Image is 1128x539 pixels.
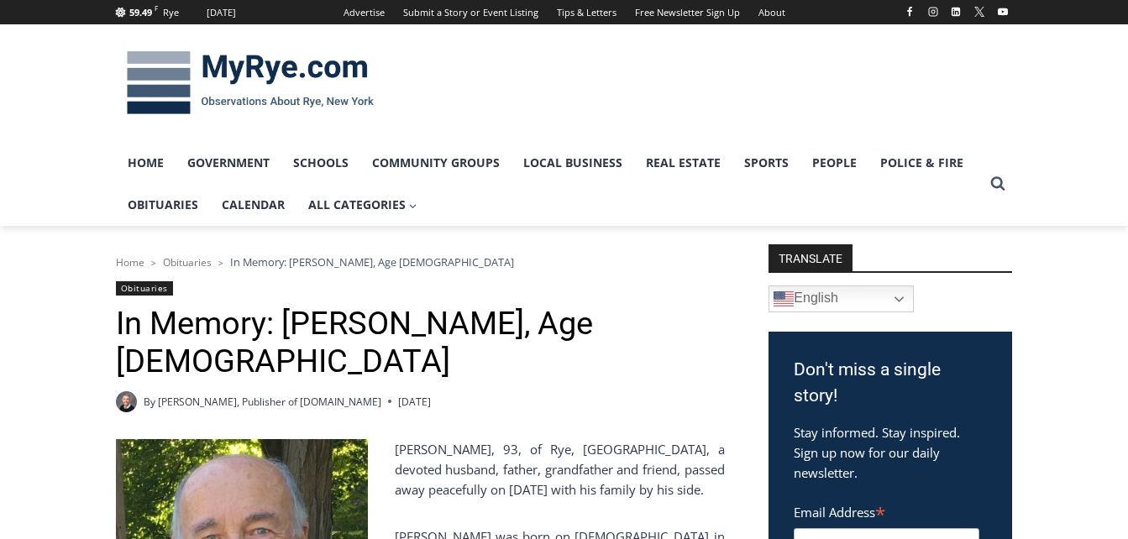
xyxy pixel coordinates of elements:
a: Obituaries [163,255,212,269]
span: > [218,257,223,269]
div: Rye [163,5,179,20]
a: Calendar [210,184,296,226]
img: MyRye.com [116,39,385,127]
h3: Don't miss a single story! [794,357,987,410]
nav: Breadcrumbs [116,254,725,270]
span: 59.49 [129,6,152,18]
a: X [969,2,989,22]
img: en [774,289,794,309]
a: Obituaries [116,184,210,226]
span: In Memory: [PERSON_NAME], Age [DEMOGRAPHIC_DATA] [230,254,514,269]
a: Instagram [923,2,943,22]
span: > [151,257,156,269]
a: Linkedin [946,2,966,22]
a: Local Business [512,142,634,184]
div: [DATE] [207,5,236,20]
label: Email Address [794,495,979,526]
span: F [155,3,158,13]
a: Police & Fire [868,142,975,184]
nav: Primary Navigation [116,142,983,227]
span: All Categories [308,196,417,214]
a: Obituaries [116,281,173,296]
a: People [800,142,868,184]
a: Schools [281,142,360,184]
p: Stay informed. Stay inspired. Sign up now for our daily newsletter. [794,422,987,483]
a: Government [176,142,281,184]
strong: TRANSLATE [769,244,853,271]
span: By [144,394,155,410]
a: [PERSON_NAME], Publisher of [DOMAIN_NAME] [158,395,381,409]
a: Sports [732,142,800,184]
a: Facebook [900,2,920,22]
a: YouTube [993,2,1013,22]
a: Real Estate [634,142,732,184]
a: English [769,285,914,312]
a: Author image [116,391,137,412]
time: [DATE] [398,394,431,410]
a: Home [116,255,144,269]
a: Home [116,142,176,184]
a: All Categories [296,184,429,226]
a: Community Groups [360,142,512,184]
p: [PERSON_NAME], 93, of Rye, [GEOGRAPHIC_DATA], a devoted husband, father, grandfather and friend, ... [116,439,725,500]
h1: In Memory: [PERSON_NAME], Age [DEMOGRAPHIC_DATA] [116,305,725,381]
button: View Search Form [983,169,1013,199]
